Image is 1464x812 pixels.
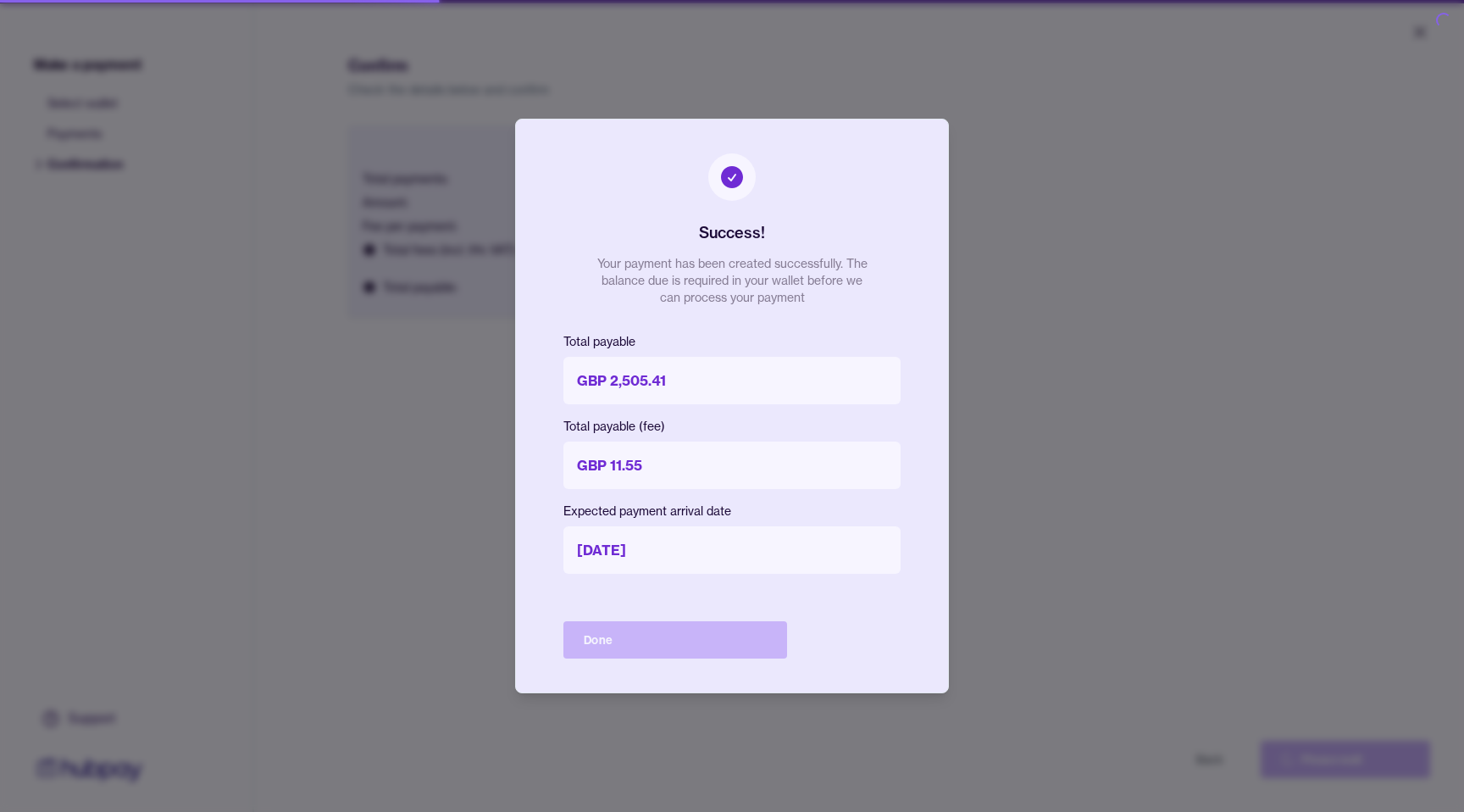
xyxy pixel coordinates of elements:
p: Expected payment arrival date [563,503,901,520]
p: GBP 2,505.41 [563,357,901,404]
p: Total payable (fee) [563,418,901,435]
p: Your payment has been created successfully. The balance due is required in your wallet before we ... [596,255,868,306]
p: [DATE] [563,526,901,574]
p: Total payable [563,333,901,350]
p: GBP 11.55 [563,442,901,489]
h2: Success! [699,221,765,245]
